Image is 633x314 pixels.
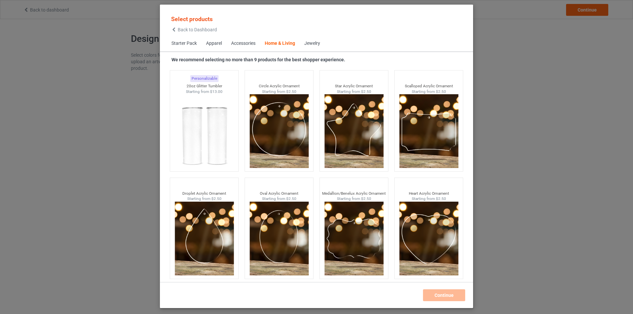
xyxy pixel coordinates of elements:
span: $2.50 [286,196,296,201]
div: Starting from [320,89,388,95]
div: 20oz Glitter Tumbler [170,83,239,89]
div: Jewelry [304,40,320,47]
div: Starting from [170,89,239,95]
strong: We recommend selecting no more than 9 products for the best shopper experience. [171,57,345,62]
span: $2.50 [286,89,296,94]
img: regular.jpg [175,94,234,168]
span: Starter Pack [167,36,201,51]
span: $2.50 [361,196,371,201]
div: Circle Acrylic Ornament [245,83,314,89]
div: Star Acrylic Ornament [320,83,388,89]
div: Heart Acrylic Ornament [395,191,463,196]
span: $2.50 [436,89,446,94]
span: $2.50 [211,196,222,201]
div: Oval Acrylic Ornament [245,191,314,196]
img: medallion-thumbnail.png [324,202,383,275]
span: $2.50 [361,89,371,94]
img: scalloped-thumbnail.png [399,94,458,168]
div: Starting from [170,196,239,202]
div: Starting from [245,196,314,202]
img: heart-thumbnail.png [399,202,458,275]
div: Starting from [320,196,388,202]
div: Droplet Acrylic Ornament [170,191,239,196]
img: drop-thumbnail.png [175,202,234,275]
span: Back to Dashboard [178,27,217,32]
span: Select products [171,15,213,22]
img: star-thumbnail.png [324,94,383,168]
div: Apparel [206,40,222,47]
div: Starting from [245,89,314,95]
div: Medallion/Benelux Acrylic Ornament [320,191,388,196]
img: oval-thumbnail.png [250,202,309,275]
span: $13.00 [210,89,223,94]
img: circle-thumbnail.png [250,94,309,168]
div: Scalloped Acrylic Ornament [395,83,463,89]
div: Accessories [231,40,256,47]
div: Personalizable [190,75,219,82]
div: Home & Living [265,40,295,47]
span: $2.50 [436,196,446,201]
div: Starting from [395,89,463,95]
div: Starting from [395,196,463,202]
